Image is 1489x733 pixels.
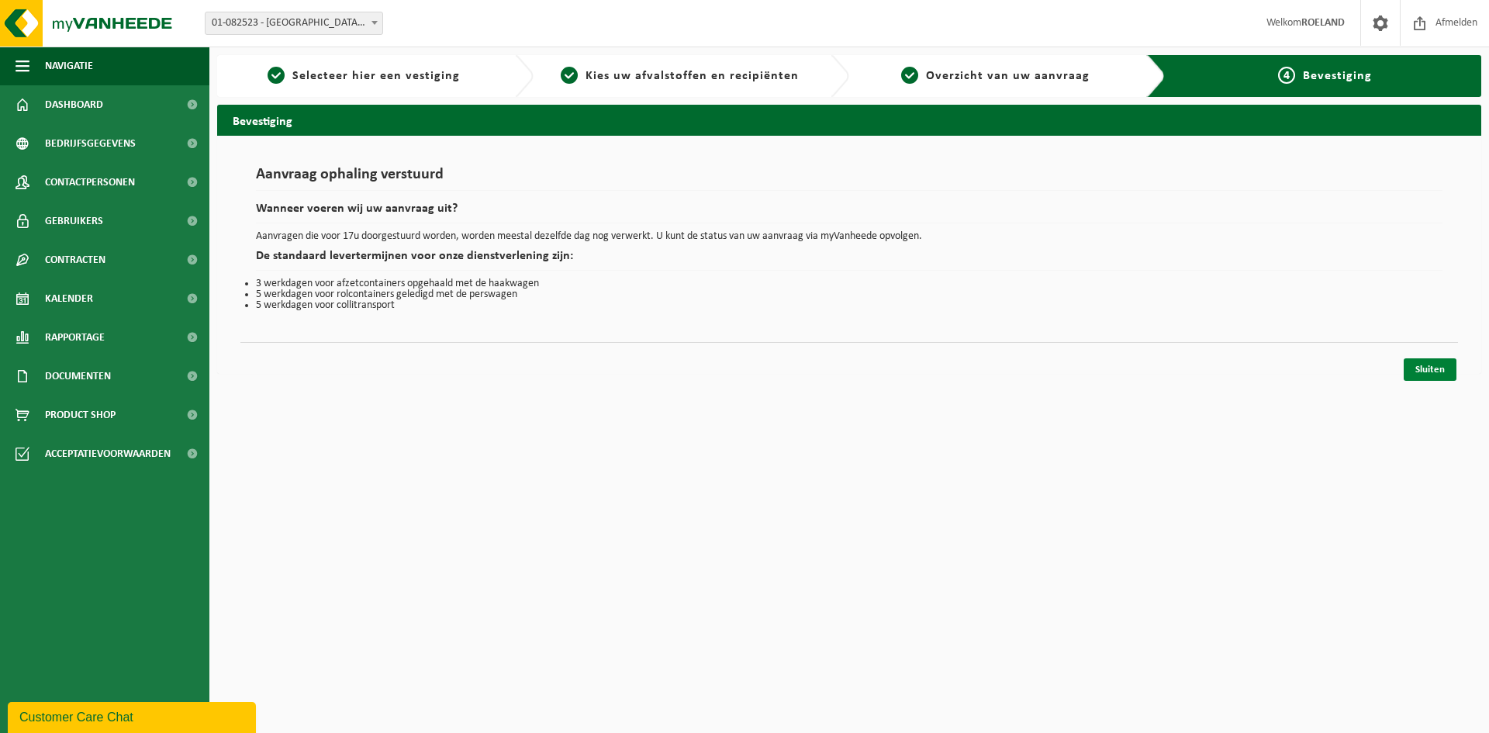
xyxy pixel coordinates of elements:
[256,289,1442,300] li: 5 werkdagen voor rolcontainers geledigd met de perswagen
[256,278,1442,289] li: 3 werkdagen voor afzetcontainers opgehaald met de haakwagen
[45,202,103,240] span: Gebruikers
[45,318,105,357] span: Rapportage
[45,85,103,124] span: Dashboard
[225,67,503,85] a: 1Selecteer hier een vestiging
[206,12,382,34] span: 01-082523 - EUROFRIP NV - ZULTE
[292,70,460,82] span: Selecteer hier een vestiging
[256,202,1442,223] h2: Wanneer voeren wij uw aanvraag uit?
[1278,67,1295,84] span: 4
[901,67,918,84] span: 3
[256,250,1442,271] h2: De standaard levertermijnen voor onze dienstverlening zijn:
[541,67,819,85] a: 2Kies uw afvalstoffen en recipiënten
[45,279,93,318] span: Kalender
[45,396,116,434] span: Product Shop
[857,67,1135,85] a: 3Overzicht van uw aanvraag
[45,240,105,279] span: Contracten
[45,357,111,396] span: Documenten
[256,231,1442,242] p: Aanvragen die voor 17u doorgestuurd worden, worden meestal dezelfde dag nog verwerkt. U kunt de s...
[1303,70,1372,82] span: Bevestiging
[926,70,1090,82] span: Overzicht van uw aanvraag
[268,67,285,84] span: 1
[217,105,1481,135] h2: Bevestiging
[256,300,1442,311] li: 5 werkdagen voor collitransport
[45,434,171,473] span: Acceptatievoorwaarden
[45,124,136,163] span: Bedrijfsgegevens
[561,67,578,84] span: 2
[586,70,799,82] span: Kies uw afvalstoffen en recipiënten
[45,163,135,202] span: Contactpersonen
[1301,17,1345,29] strong: ROELAND
[1404,358,1456,381] a: Sluiten
[45,47,93,85] span: Navigatie
[8,699,259,733] iframe: chat widget
[256,167,1442,191] h1: Aanvraag ophaling verstuurd
[205,12,383,35] span: 01-082523 - EUROFRIP NV - ZULTE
